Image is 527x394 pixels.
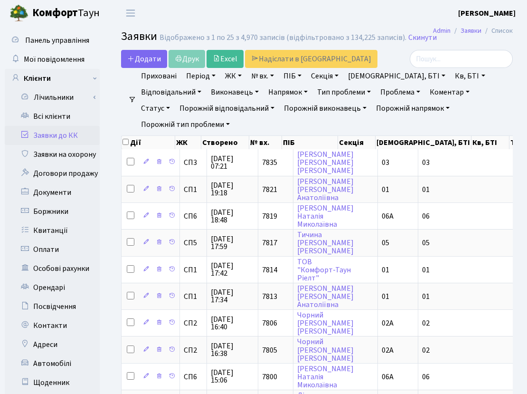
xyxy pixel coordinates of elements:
[262,265,277,275] span: 7814
[262,318,277,328] span: 7806
[137,100,174,116] a: Статус
[160,33,406,42] div: Відображено з 1 по 25 з 4,970 записів (відфільтровано з 134,225 записів).
[137,116,234,133] a: Порожній тип проблеми
[297,310,354,336] a: Чорний[PERSON_NAME][PERSON_NAME]
[5,316,100,335] a: Контакти
[471,136,509,149] th: Кв, БТІ
[382,184,389,195] span: 01
[119,5,142,21] button: Переключити навігацію
[121,50,167,68] a: Додати
[5,259,100,278] a: Особові рахунки
[176,100,278,116] a: Порожній відповідальний
[422,184,430,195] span: 01
[24,54,85,65] span: Мої повідомлення
[297,149,354,176] a: [PERSON_NAME][PERSON_NAME][PERSON_NAME]
[211,369,254,384] span: [DATE] 15:06
[5,335,100,354] a: Адреси
[25,35,89,46] span: Панель управління
[184,346,203,354] span: СП2
[211,155,254,170] span: [DATE] 07:21
[9,4,28,23] img: logo.png
[297,230,354,256] a: Тичина[PERSON_NAME][PERSON_NAME]
[5,297,100,316] a: Посвідчення
[211,182,254,197] span: [DATE] 19:18
[5,126,100,145] a: Заявки до КК
[184,239,203,247] span: СП5
[207,50,244,68] a: Excel
[5,278,100,297] a: Орендарі
[247,68,278,84] a: № вх.
[297,283,354,310] a: [PERSON_NAME][PERSON_NAME]Анатоліївна
[461,26,481,36] a: Заявки
[249,136,282,149] th: № вх.
[211,209,254,224] span: [DATE] 18:48
[422,372,430,382] span: 06
[262,238,277,248] span: 7817
[422,291,430,302] span: 01
[382,372,394,382] span: 06А
[262,345,277,356] span: 7805
[422,238,430,248] span: 05
[184,266,203,274] span: СП1
[184,373,203,381] span: СП6
[5,183,100,202] a: Документи
[422,345,430,356] span: 02
[382,211,394,221] span: 06А
[382,345,394,356] span: 02А
[458,8,516,19] a: [PERSON_NAME]
[262,372,277,382] span: 7800
[280,68,305,84] a: ПІБ
[122,136,175,149] th: Дії
[344,68,449,84] a: [DEMOGRAPHIC_DATA], БТІ
[297,257,351,283] a: ТОВ"Комфорт-ТаунРіелт"
[184,212,203,220] span: СП6
[313,84,375,100] a: Тип проблеми
[422,157,430,168] span: 03
[184,159,203,166] span: СП3
[184,319,203,327] span: СП2
[264,84,311,100] a: Напрямок
[382,291,389,302] span: 01
[121,28,157,45] span: Заявки
[338,136,376,149] th: Секція
[426,84,473,100] a: Коментар
[419,21,527,41] nav: breadcrumb
[184,293,203,300] span: СП1
[422,265,430,275] span: 01
[280,100,370,116] a: Порожній виконавець
[5,373,100,392] a: Щоденник
[376,84,424,100] a: Проблема
[32,5,78,20] b: Комфорт
[5,221,100,240] a: Квитанції
[137,68,180,84] a: Приховані
[262,157,277,168] span: 7835
[282,136,338,149] th: ПІБ
[127,54,161,64] span: Додати
[297,203,354,230] a: [PERSON_NAME]НаталіяМиколаївна
[297,337,354,364] a: Чорний[PERSON_NAME][PERSON_NAME]
[297,176,354,203] a: [PERSON_NAME][PERSON_NAME]Анатоліївна
[382,238,389,248] span: 05
[5,107,100,126] a: Всі клієнти
[433,26,451,36] a: Admin
[201,136,249,149] th: Створено
[211,342,254,357] span: [DATE] 16:38
[211,316,254,331] span: [DATE] 16:40
[211,288,254,304] span: [DATE] 17:34
[175,136,201,149] th: ЖК
[5,69,100,88] a: Клієнти
[5,145,100,164] a: Заявки на охорону
[382,318,394,328] span: 02А
[451,68,489,84] a: Кв, БТІ
[422,211,430,221] span: 06
[182,68,219,84] a: Період
[211,235,254,250] span: [DATE] 17:59
[410,50,513,68] input: Пошук...
[262,184,277,195] span: 7821
[221,68,245,84] a: ЖК
[207,84,263,100] a: Виконавець
[5,31,100,50] a: Панель управління
[137,84,205,100] a: Відповідальний
[211,262,254,277] span: [DATE] 17:42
